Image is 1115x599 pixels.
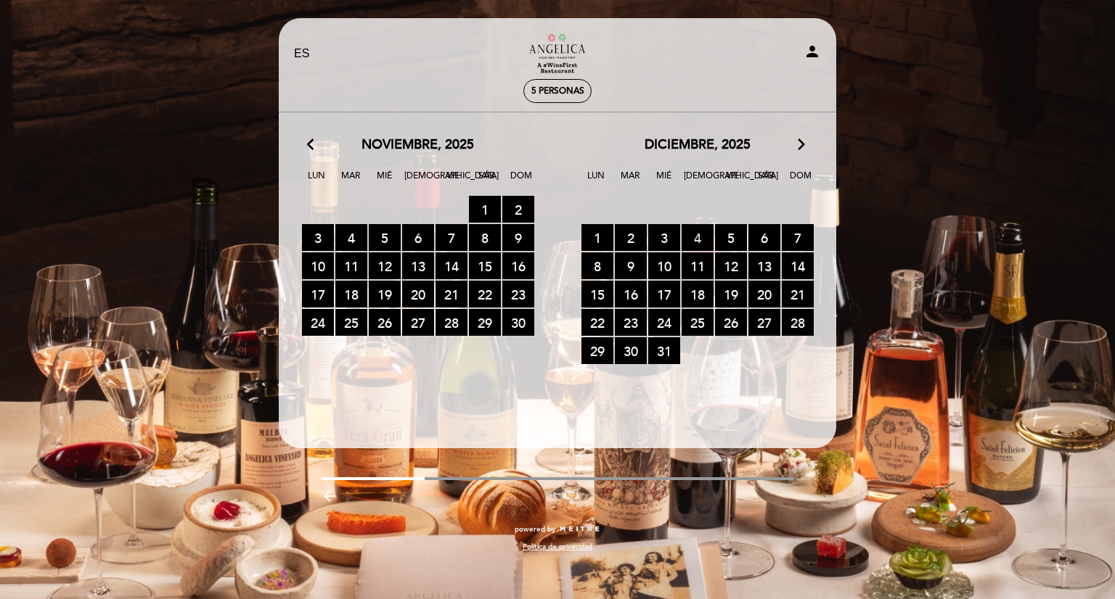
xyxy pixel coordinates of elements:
a: Política de privacidad [523,542,592,552]
a: powered by [515,524,600,534]
span: 7 [782,224,814,251]
span: Mié [370,168,399,195]
span: 12 [369,252,401,279]
span: 1 [581,224,613,251]
span: 13 [402,252,434,279]
span: Lun [581,168,610,195]
span: 5 personas [531,86,584,96]
span: 28 [782,309,814,336]
span: [DEMOGRAPHIC_DATA] [684,168,713,195]
span: 17 [302,281,334,307]
span: 16 [615,281,647,307]
span: 17 [648,281,680,307]
span: 6 [402,224,434,251]
i: person [804,43,821,60]
span: 22 [469,281,501,307]
span: 30 [615,337,647,364]
span: 11 [335,252,367,279]
span: 9 [502,224,534,251]
span: 15 [581,281,613,307]
span: 29 [469,309,501,336]
span: 25 [335,309,367,336]
span: 10 [302,252,334,279]
span: 5 [369,224,401,251]
span: powered by [515,524,555,534]
span: 4 [682,224,714,251]
span: 16 [502,252,534,279]
span: 7 [436,224,467,251]
span: 18 [335,281,367,307]
span: 2 [615,224,647,251]
span: Lun [302,168,331,195]
span: 14 [782,252,814,279]
span: Mar [616,168,645,195]
span: Dom [507,168,536,195]
span: 3 [302,224,334,251]
span: 23 [502,281,534,307]
span: 5 [715,224,747,251]
span: 30 [502,309,534,336]
span: 29 [581,337,613,364]
i: arrow_back_ios [307,136,320,154]
button: person [804,43,821,65]
span: 22 [581,309,613,336]
span: 10 [648,252,680,279]
span: 18 [682,281,714,307]
span: noviembre, 2025 [362,136,474,154]
span: Sáb [473,168,502,195]
span: 26 [369,309,401,336]
span: 8 [469,224,501,251]
span: 12 [715,252,747,279]
span: 28 [436,309,467,336]
span: 19 [369,281,401,307]
span: 15 [469,252,501,279]
span: 27 [748,309,780,336]
span: 4 [335,224,367,251]
span: 23 [615,309,647,336]
span: 9 [615,252,647,279]
i: arrow_forward_ios [795,136,808,154]
span: 21 [436,281,467,307]
span: 11 [682,252,714,279]
a: Restaurante [PERSON_NAME] Maestra [467,34,648,74]
span: Vie [438,168,467,195]
i: arrow_backward [321,487,338,505]
span: 21 [782,281,814,307]
span: Vie [718,168,747,195]
span: 8 [581,252,613,279]
span: 24 [648,309,680,336]
span: [DEMOGRAPHIC_DATA] [404,168,433,195]
span: 27 [402,309,434,336]
span: 24 [302,309,334,336]
span: 31 [648,337,680,364]
span: 26 [715,309,747,336]
span: 25 [682,309,714,336]
span: 13 [748,252,780,279]
span: 3 [648,224,680,251]
span: Sáb [752,168,781,195]
span: Mié [650,168,679,195]
img: MEITRE [559,526,600,533]
span: diciembre, 2025 [645,136,751,154]
span: 20 [402,281,434,307]
span: 14 [436,252,467,279]
span: Mar [336,168,365,195]
span: 6 [748,224,780,251]
span: 19 [715,281,747,307]
span: 20 [748,281,780,307]
span: 1 [469,196,501,223]
span: Dom [786,168,815,195]
span: 2 [502,196,534,223]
